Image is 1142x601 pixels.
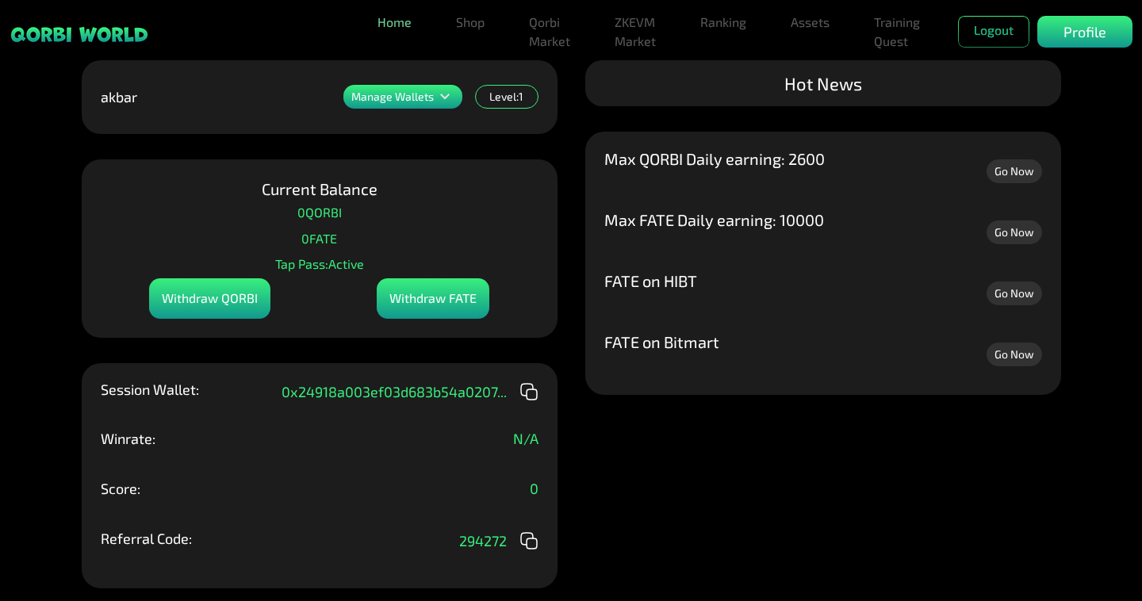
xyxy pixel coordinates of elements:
p: Tap Pass: Active [275,252,364,276]
p: 0 [530,481,538,496]
a: Ranking [694,6,753,38]
a: Qorbi Market [523,6,577,57]
div: Hot News [585,60,1061,106]
p: FATE on HIBT [604,273,697,289]
a: Go Now [987,220,1042,244]
div: 294272 [459,531,538,550]
button: Logout [958,16,1029,48]
p: FATE on Bitmart [604,334,719,350]
div: Level: 1 [475,85,538,109]
a: Home [371,6,418,38]
p: 0 FATE [301,227,337,251]
a: Go Now [987,159,1042,183]
div: Withdraw QORBI [149,278,270,319]
p: Session Wallet: [101,382,199,396]
a: Shop [450,6,491,38]
p: Profile [1063,21,1106,43]
p: Winrate: [101,431,155,446]
p: Max FATE Daily earning: 10000 [604,212,824,228]
a: Go Now [987,281,1042,305]
p: Manage Wallets [351,91,434,102]
p: Score: [101,481,140,496]
a: Assets [784,6,836,38]
a: Training Quest [868,6,926,57]
p: Current Balance [262,178,377,199]
a: Go Now [987,343,1042,366]
p: 0 QORBI [297,201,342,224]
a: ZKEVM Market [608,6,662,57]
img: sticky brand-logo [10,25,149,44]
p: N/A [513,431,538,446]
div: 0x24918a003ef03d683b54a0207 ... [282,382,538,401]
p: Max QORBI Daily earning: 2600 [604,151,825,167]
div: Withdraw FATE [377,278,489,319]
p: Referral Code: [101,531,192,545]
p: akbar [101,90,137,104]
